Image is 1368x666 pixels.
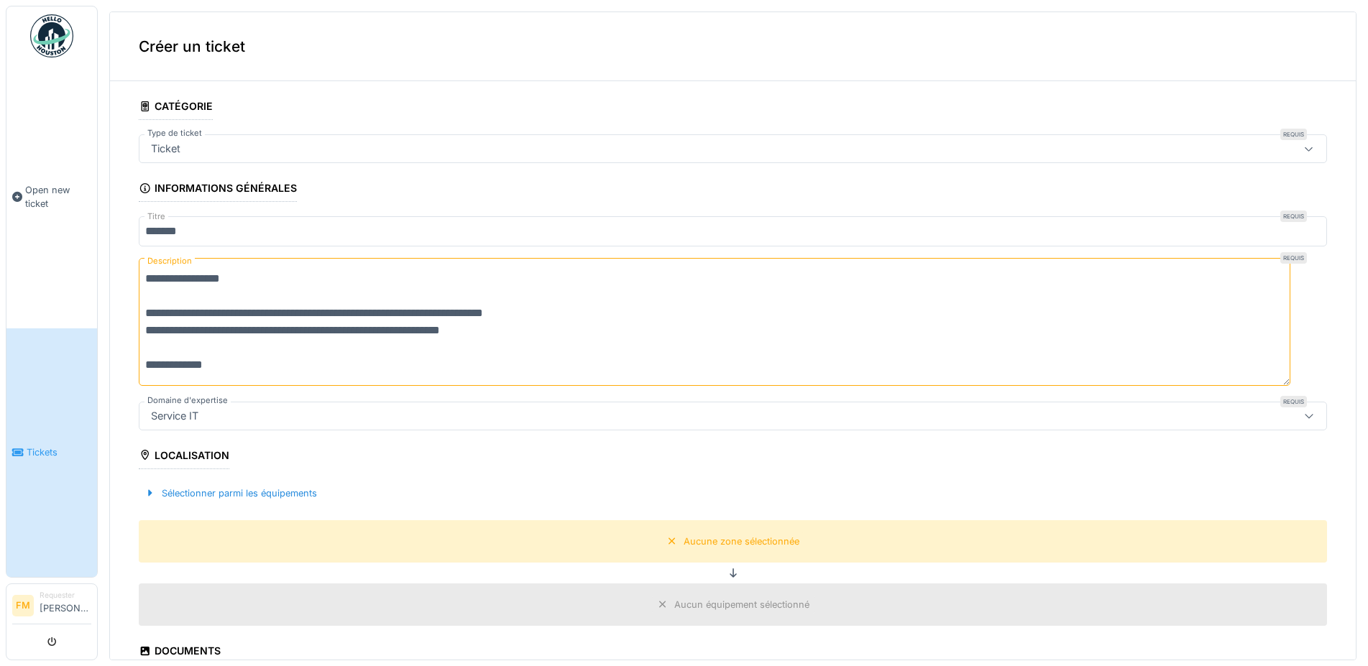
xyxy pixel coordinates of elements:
label: Titre [144,211,168,223]
div: Ticket [145,141,186,157]
div: Informations générales [139,177,297,202]
div: Localisation [139,445,229,469]
span: Tickets [27,445,91,459]
label: Domaine d'expertise [144,394,231,407]
div: Requester [40,590,91,601]
div: Aucun équipement sélectionné [674,598,809,611]
div: Requis [1280,211,1307,222]
div: Documents [139,640,221,665]
div: Requis [1280,129,1307,140]
img: Badge_color-CXgf-gQk.svg [30,14,73,57]
div: Catégorie [139,96,213,120]
div: Aucune zone sélectionnée [684,535,799,548]
div: Requis [1280,252,1307,264]
span: Open new ticket [25,183,91,211]
div: Créer un ticket [110,12,1356,81]
label: Type de ticket [144,127,205,139]
label: Description [144,252,195,270]
div: Sélectionner parmi les équipements [139,484,323,503]
li: [PERSON_NAME] [40,590,91,621]
div: Service IT [145,408,204,424]
li: FM [12,595,34,616]
a: FM Requester[PERSON_NAME] [12,590,91,624]
a: Tickets [6,328,97,578]
div: Requis [1280,396,1307,407]
a: Open new ticket [6,65,97,328]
